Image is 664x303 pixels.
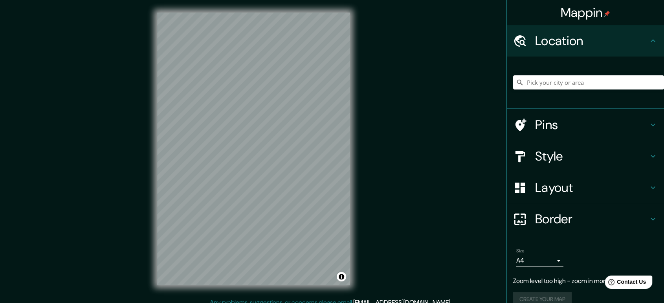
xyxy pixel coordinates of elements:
button: Toggle attribution [337,272,346,281]
h4: Border [535,211,648,227]
canvas: Map [157,13,350,285]
h4: Layout [535,180,648,195]
div: Border [507,203,664,235]
label: Size [516,248,525,254]
div: Pins [507,109,664,141]
h4: Mappin [561,5,611,20]
div: A4 [516,254,563,267]
p: Zoom level too high - zoom in more [513,276,658,286]
img: pin-icon.png [604,11,610,17]
iframe: Help widget launcher [594,272,655,294]
input: Pick your city or area [513,75,664,89]
div: Location [507,25,664,57]
h4: Location [535,33,648,49]
h4: Style [535,148,648,164]
div: Style [507,141,664,172]
div: Layout [507,172,664,203]
h4: Pins [535,117,648,133]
